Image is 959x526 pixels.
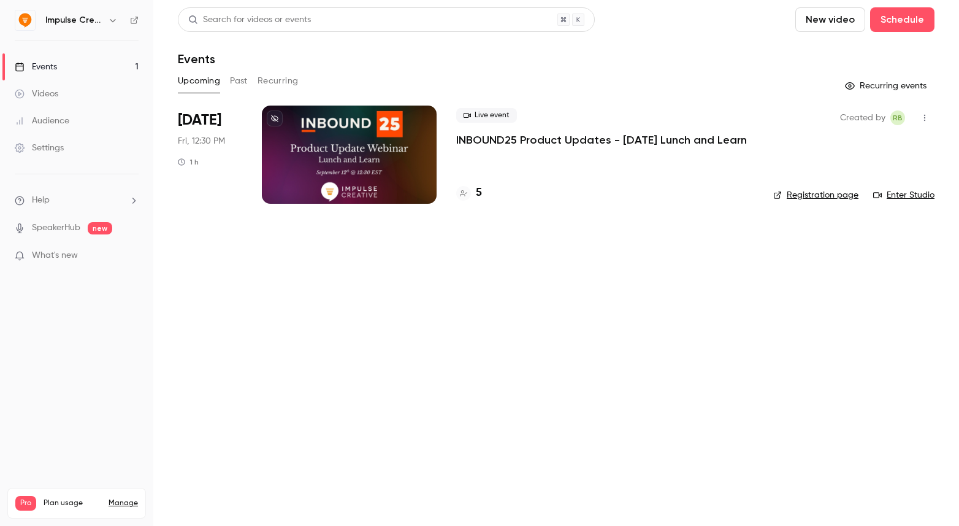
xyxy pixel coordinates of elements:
[230,71,248,91] button: Past
[15,115,69,127] div: Audience
[178,157,199,167] div: 1 h
[873,189,934,201] a: Enter Studio
[109,498,138,508] a: Manage
[773,189,858,201] a: Registration page
[178,106,242,204] div: Sep 12 Fri, 12:30 PM (America/New York)
[178,110,221,130] span: [DATE]
[456,108,517,123] span: Live event
[88,222,112,234] span: new
[890,110,905,125] span: Remington Begg
[456,185,482,201] a: 5
[15,10,35,30] img: Impulse Creative
[178,52,215,66] h1: Events
[893,110,903,125] span: RB
[15,88,58,100] div: Videos
[32,194,50,207] span: Help
[32,222,80,234] a: SpeakerHub
[15,142,64,154] div: Settings
[32,249,78,262] span: What's new
[44,498,101,508] span: Plan usage
[15,496,36,511] span: Pro
[178,71,220,91] button: Upcoming
[476,185,482,201] h4: 5
[795,7,865,32] button: New video
[178,135,225,147] span: Fri, 12:30 PM
[45,14,103,26] h6: Impulse Creative
[258,71,299,91] button: Recurring
[15,61,57,73] div: Events
[15,194,139,207] li: help-dropdown-opener
[870,7,934,32] button: Schedule
[456,133,747,147] a: INBOUND25 Product Updates - [DATE] Lunch and Learn
[840,110,885,125] span: Created by
[839,76,934,96] button: Recurring events
[188,14,311,26] div: Search for videos or events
